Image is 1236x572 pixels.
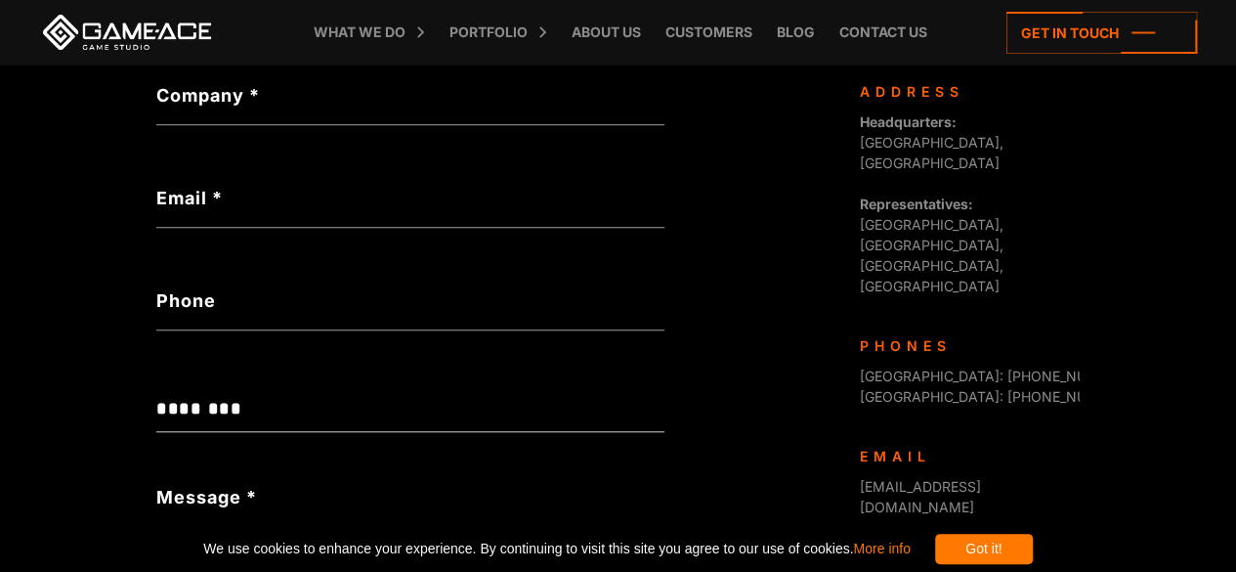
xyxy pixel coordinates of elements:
[860,446,1065,466] div: Email
[860,196,1003,294] span: [GEOGRAPHIC_DATA], [GEOGRAPHIC_DATA], [GEOGRAPHIC_DATA], [GEOGRAPHIC_DATA]
[853,541,910,556] a: More info
[860,335,1065,356] div: Phones
[860,113,1003,171] span: [GEOGRAPHIC_DATA], [GEOGRAPHIC_DATA]
[860,81,1065,102] div: Address
[935,534,1033,564] div: Got it!
[860,478,981,515] a: [EMAIL_ADDRESS][DOMAIN_NAME]
[156,82,664,109] label: Company *
[860,388,1129,405] span: [GEOGRAPHIC_DATA]: [PHONE_NUMBER]
[860,196,973,212] strong: Representatives:
[1006,12,1197,54] a: Get in touch
[156,484,257,510] label: Message *
[156,185,664,211] label: Email *
[860,113,957,130] strong: Headquarters:
[156,287,664,314] label: Phone
[203,534,910,564] span: We use cookies to enhance your experience. By continuing to visit this site you agree to our use ...
[860,368,1129,384] span: [GEOGRAPHIC_DATA]: [PHONE_NUMBER]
